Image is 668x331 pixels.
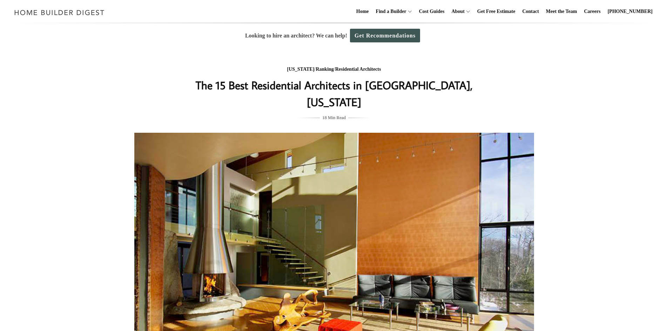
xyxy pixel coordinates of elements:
a: Residential Architects [335,67,381,72]
a: [PHONE_NUMBER] [605,0,655,23]
a: Cost Guides [416,0,447,23]
span: 18 Min Read [322,114,346,122]
a: About [448,0,464,23]
a: Find a Builder [373,0,406,23]
div: / / [194,65,474,74]
a: Meet the Team [543,0,580,23]
h1: The 15 Best Residential Architects in [GEOGRAPHIC_DATA], [US_STATE] [194,77,474,110]
a: Contact [519,0,541,23]
a: Ranking [316,67,333,72]
img: Home Builder Digest [11,6,108,19]
a: Careers [581,0,603,23]
a: [US_STATE] [287,67,315,72]
a: Home [353,0,372,23]
a: Get Free Estimate [474,0,518,23]
a: Get Recommendations [350,29,420,42]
